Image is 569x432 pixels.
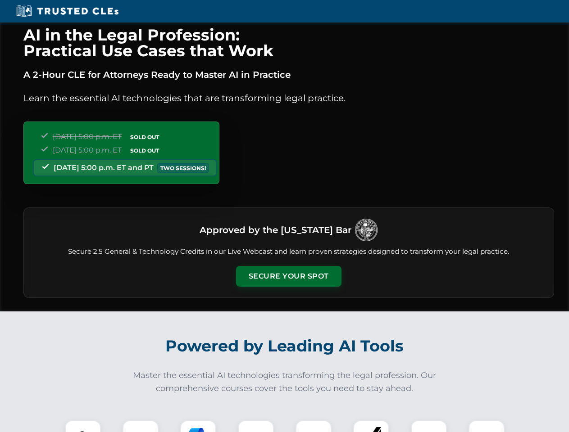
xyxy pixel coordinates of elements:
button: Secure Your Spot [236,266,341,287]
img: Trusted CLEs [14,4,121,18]
span: SOLD OUT [127,132,162,142]
p: Learn the essential AI technologies that are transforming legal practice. [23,91,554,105]
h3: Approved by the [US_STATE] Bar [200,222,351,238]
span: [DATE] 5:00 p.m. ET [53,146,122,154]
img: Logo [355,219,378,241]
h1: AI in the Legal Profession: Practical Use Cases that Work [23,27,554,58]
p: Master the essential AI technologies transforming the legal profession. Our comprehensive courses... [127,369,442,395]
span: SOLD OUT [127,146,162,155]
span: [DATE] 5:00 p.m. ET [53,132,122,141]
p: A 2-Hour CLE for Attorneys Ready to Master AI in Practice [23,67,554,82]
p: Secure 2.5 General & Technology Credits in our Live Webcast and learn proven strategies designed ... [35,247,543,257]
h2: Powered by Leading AI Tools [35,330,534,362]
